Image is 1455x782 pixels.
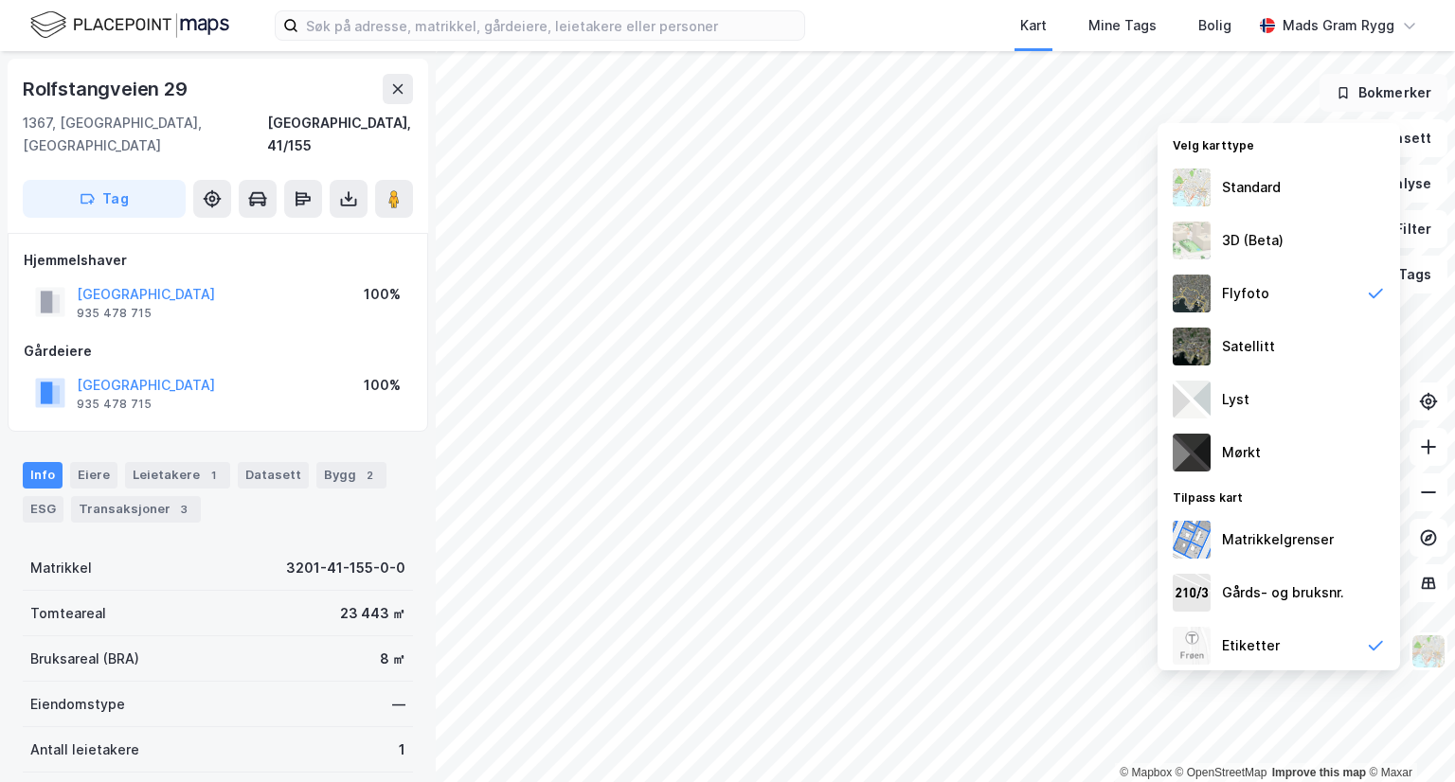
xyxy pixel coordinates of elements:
[1222,634,1280,657] div: Etiketter
[340,602,405,625] div: 23 443 ㎡
[1222,282,1269,305] div: Flyfoto
[30,9,229,42] img: logo.f888ab2527a4732fd821a326f86c7f29.svg
[70,462,117,489] div: Eiere
[1173,222,1211,259] img: Z
[77,306,152,321] div: 935 478 715
[23,180,186,218] button: Tag
[286,557,405,579] div: 3201-41-155-0-0
[30,602,106,625] div: Tomteareal
[1173,574,1211,612] img: cadastreKeys.547ab17ec502f5a4ef2b.jpeg
[267,112,413,157] div: [GEOGRAPHIC_DATA], 41/155
[1360,691,1455,782] iframe: Chat Widget
[364,283,401,306] div: 100%
[1173,627,1211,665] img: Z
[238,462,309,489] div: Datasett
[1173,275,1211,312] img: Z
[30,557,92,579] div: Matrikkel
[1332,119,1447,157] button: Datasett
[1272,766,1366,779] a: Improve this map
[1283,14,1394,37] div: Mads Gram Rygg
[1222,335,1275,358] div: Satellitt
[24,249,412,272] div: Hjemmelshaver
[1359,256,1447,293] button: Tags
[1173,434,1211,471] img: nCdM7BzjoCAAAAAElFTkSuQmCC
[24,340,412,363] div: Gårdeiere
[1222,176,1281,199] div: Standard
[1222,581,1344,604] div: Gårds- og bruksnr.
[204,466,223,485] div: 1
[298,11,804,40] input: Søk på adresse, matrikkel, gårdeiere, leietakere eller personer
[30,693,125,716] div: Eiendomstype
[1410,633,1446,669] img: Z
[1360,691,1455,782] div: Kontrollprogram for chat
[1173,169,1211,206] img: Z
[364,374,401,397] div: 100%
[125,462,230,489] div: Leietakere
[23,112,267,157] div: 1367, [GEOGRAPHIC_DATA], [GEOGRAPHIC_DATA]
[23,462,63,489] div: Info
[1176,766,1267,779] a: OpenStreetMap
[1320,74,1447,112] button: Bokmerker
[392,693,405,716] div: —
[1120,766,1172,779] a: Mapbox
[77,397,152,412] div: 935 478 715
[1088,14,1157,37] div: Mine Tags
[1158,479,1400,513] div: Tilpass kart
[174,500,193,519] div: 3
[1020,14,1047,37] div: Kart
[1222,441,1261,464] div: Mørkt
[23,74,191,104] div: Rolfstangveien 29
[30,738,139,761] div: Antall leietakere
[23,496,63,523] div: ESG
[380,648,405,670] div: 8 ㎡
[1356,210,1447,248] button: Filter
[1222,229,1284,252] div: 3D (Beta)
[1173,521,1211,559] img: cadastreBorders.cfe08de4b5ddd52a10de.jpeg
[71,496,201,523] div: Transaksjoner
[316,462,386,489] div: Bygg
[30,648,139,670] div: Bruksareal (BRA)
[360,466,379,485] div: 2
[1198,14,1231,37] div: Bolig
[1158,127,1400,161] div: Velg karttype
[1222,528,1334,551] div: Matrikkelgrenser
[1173,381,1211,418] img: luj3wr1y2y3+OchiMxRmMxRlscgabnMEmZ7DJGWxyBpucwSZnsMkZbHIGm5zBJmewyRlscgabnMEmZ7DJGWxyBpucwSZnsMkZ...
[399,738,405,761] div: 1
[1222,388,1249,411] div: Lyst
[1173,328,1211,365] img: 9k=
